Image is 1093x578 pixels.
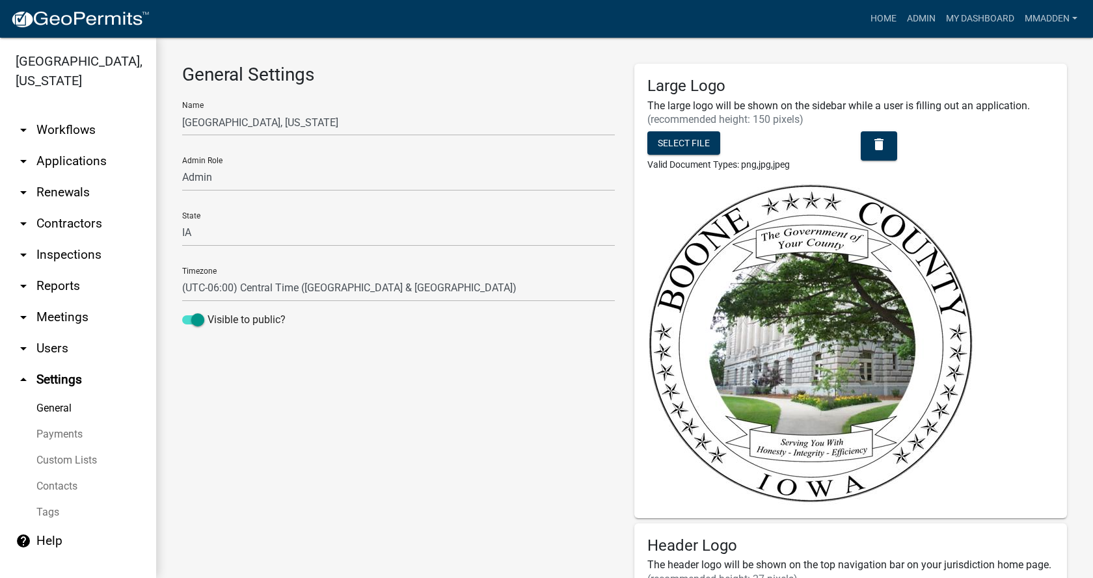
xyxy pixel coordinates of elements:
[647,182,976,505] img: jurisdiction logo
[865,7,902,31] a: Home
[861,131,897,161] button: delete
[182,64,615,86] h3: General Settings
[16,278,31,294] i: arrow_drop_down
[647,131,720,155] button: Select file
[16,341,31,356] i: arrow_drop_down
[941,7,1019,31] a: My Dashboard
[16,216,31,231] i: arrow_drop_down
[1019,7,1083,31] a: mmadden
[647,536,1054,555] h5: Header Logo
[16,533,31,549] i: help
[871,136,887,151] i: delete
[16,185,31,200] i: arrow_drop_down
[647,77,1054,96] h5: Large Logo
[16,372,31,388] i: arrow_drop_up
[16,247,31,263] i: arrow_drop_down
[16,153,31,169] i: arrow_drop_down
[647,113,1054,125] h6: (recommended height: 150 pixels)
[16,122,31,138] i: arrow_drop_down
[16,309,31,325] i: arrow_drop_down
[647,99,1054,112] h6: The large logo will be shown on the sidebar while a user is filling out an application.
[647,159,790,170] span: Valid Document Types: png,jpg,jpeg
[902,7,941,31] a: Admin
[182,312,286,328] label: Visible to public?
[647,558,1054,571] h6: The header logo will be shown on the top navigation bar on your jurisdiction home page.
